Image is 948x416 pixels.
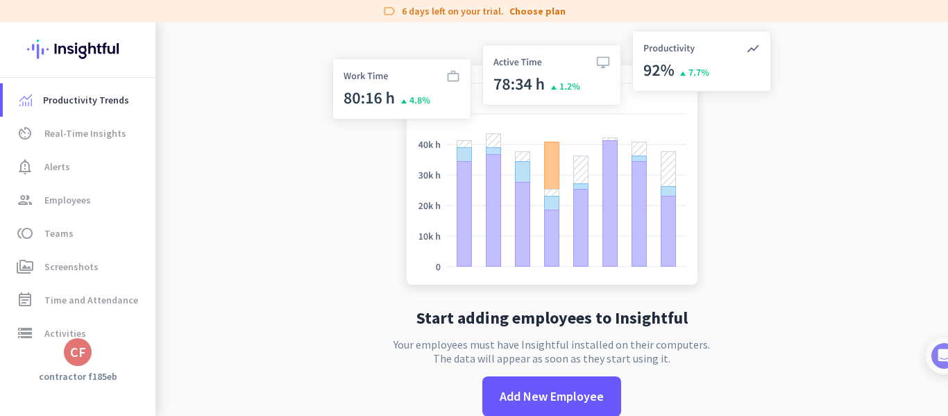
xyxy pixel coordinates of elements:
img: menu-item [19,94,32,106]
span: Time and Attendance [44,292,138,308]
a: Choose plan [509,4,566,18]
i: event_note [17,292,33,308]
i: toll [17,225,33,242]
span: Employees [44,192,91,208]
a: av_timerReal-Time Insights [3,117,155,150]
span: Productivity Trends [43,92,129,108]
h2: Start adding employees to Insightful [416,310,688,326]
a: tollTeams [3,217,155,250]
a: perm_mediaScreenshots [3,250,155,283]
span: Add New Employee [500,388,604,406]
div: CF [70,345,86,359]
i: storage [17,325,33,342]
a: menu-itemProductivity Trends [3,83,155,117]
i: label [382,4,396,18]
span: Teams [44,225,74,242]
span: Screenshots [44,258,99,275]
p: Your employees must have Insightful installed on their computers. The data will appear as soon as... [393,338,710,365]
span: Real-Time Insights [44,125,126,142]
i: group [17,192,33,208]
span: Activities [44,325,86,342]
span: Alerts [44,158,70,175]
a: notification_importantAlerts [3,150,155,183]
i: av_timer [17,125,33,142]
a: groupEmployees [3,183,155,217]
a: event_noteTime and Attendance [3,283,155,317]
img: Insightful logo [27,22,128,76]
i: perm_media [17,258,33,275]
i: notification_important [17,158,33,175]
a: storageActivities [3,317,155,350]
img: no-search-results [322,22,781,299]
